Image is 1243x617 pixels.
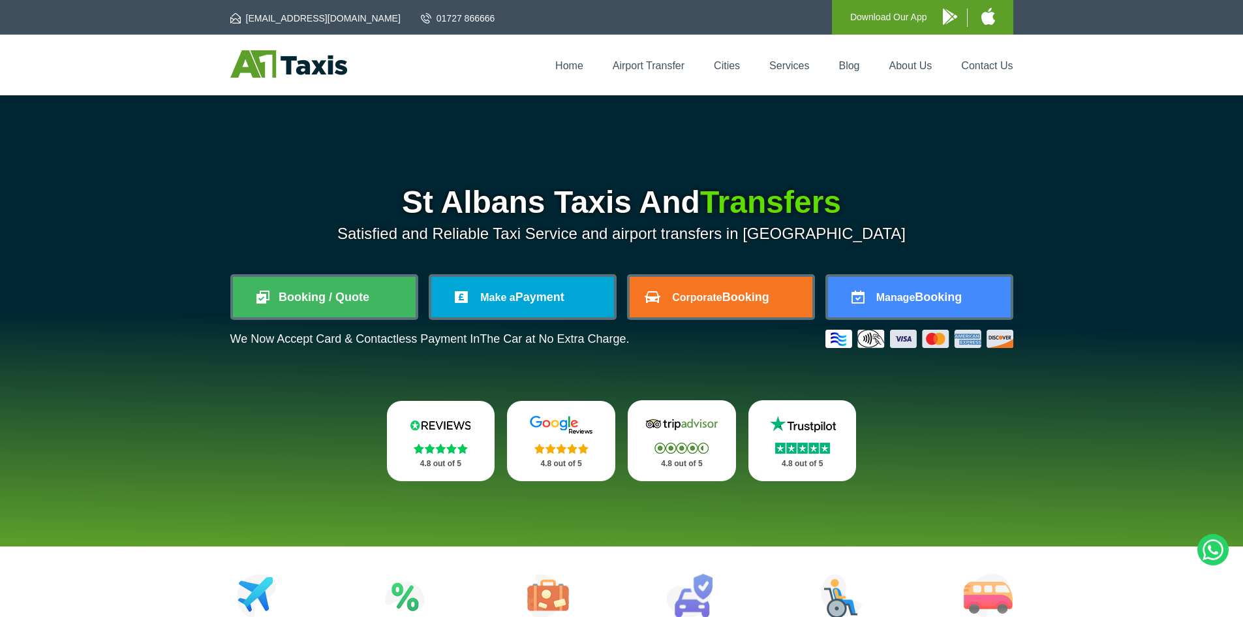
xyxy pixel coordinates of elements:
[421,12,495,25] a: 01727 866666
[431,277,614,317] a: Make aPayment
[775,443,830,454] img: Stars
[401,415,480,435] img: Reviews.io
[401,456,481,472] p: 4.8 out of 5
[763,415,842,434] img: Trustpilot
[521,456,601,472] p: 4.8 out of 5
[643,415,721,434] img: Tripadvisor
[850,9,927,25] p: Download Our App
[230,50,347,78] img: A1 Taxis St Albans LTD
[630,277,812,317] a: CorporateBooking
[714,60,740,71] a: Cities
[763,456,842,472] p: 4.8 out of 5
[534,443,589,454] img: Stars
[748,400,857,481] a: Trustpilot Stars 4.8 out of 5
[507,401,615,481] a: Google Stars 4.8 out of 5
[981,8,995,25] img: A1 Taxis iPhone App
[387,401,495,481] a: Reviews.io Stars 4.8 out of 5
[828,277,1011,317] a: ManageBooking
[961,60,1013,71] a: Contact Us
[769,60,809,71] a: Services
[889,60,932,71] a: About Us
[838,60,859,71] a: Blog
[480,292,515,303] span: Make a
[414,443,468,454] img: Stars
[230,187,1013,218] h1: St Albans Taxis And
[1064,588,1236,617] iframe: chat widget
[233,277,416,317] a: Booking / Quote
[613,60,684,71] a: Airport Transfer
[654,443,709,454] img: Stars
[700,185,841,219] span: Transfers
[480,332,629,345] span: The Car at No Extra Charge.
[876,292,915,303] span: Manage
[230,225,1013,243] p: Satisfied and Reliable Taxi Service and airport transfers in [GEOGRAPHIC_DATA]
[672,292,722,303] span: Corporate
[555,60,583,71] a: Home
[943,8,957,25] img: A1 Taxis Android App
[230,12,401,25] a: [EMAIL_ADDRESS][DOMAIN_NAME]
[642,456,722,472] p: 4.8 out of 5
[522,415,600,435] img: Google
[230,332,630,346] p: We Now Accept Card & Contactless Payment In
[628,400,736,481] a: Tripadvisor Stars 4.8 out of 5
[825,330,1013,348] img: Credit And Debit Cards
